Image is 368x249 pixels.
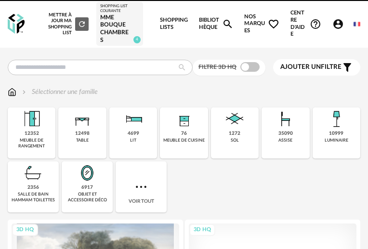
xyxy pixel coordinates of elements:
[198,64,237,70] span: Filtre 3D HQ
[128,131,139,137] div: 4699
[278,138,292,143] div: assise
[222,18,234,30] span: Magnify icon
[181,131,187,137] div: 76
[280,63,342,71] span: filtre
[76,161,99,184] img: Miroir.png
[290,10,322,38] span: Centre d'aideHelp Circle Outline icon
[163,138,205,143] div: meuble de cuisine
[65,192,110,203] div: objet et accessoire déco
[11,192,56,203] div: salle de bain hammam toilettes
[76,138,89,143] div: table
[310,18,321,30] span: Help Circle Outline icon
[268,18,279,30] span: Heart Outline icon
[8,14,25,34] img: OXP
[332,18,344,30] span: Account Circle icon
[325,138,348,143] div: luminaire
[354,21,360,27] img: fr
[25,131,39,137] div: 12352
[116,161,167,212] div: Voir tout
[12,224,38,236] div: 3D HQ
[122,107,145,131] img: Literie.png
[133,179,149,195] img: more.7b13dc1.svg
[100,4,140,44] a: Shopping List courante MME BOUQUE chambres 4
[71,107,94,131] img: Table.png
[100,14,140,44] div: MME BOUQUE chambres
[325,107,348,131] img: Luminaire.png
[273,59,360,76] button: Ajouter unfiltre Filter icon
[22,161,45,184] img: Salle%20de%20bain.png
[81,184,93,191] div: 6917
[274,107,297,131] img: Assise.png
[100,4,140,14] div: Shopping List courante
[229,131,240,137] div: 1272
[27,184,39,191] div: 2356
[11,138,53,149] div: meuble de rangement
[20,87,28,97] img: svg+xml;base64,PHN2ZyB3aWR0aD0iMTYiIGhlaWdodD0iMTYiIHZpZXdCb3g9IjAgMCAxNiAxNiIgZmlsbD0ibm9uZSIgeG...
[8,87,16,97] img: svg+xml;base64,PHN2ZyB3aWR0aD0iMTYiIGhlaWdodD0iMTciIHZpZXdCb3g9IjAgMCAxNiAxNyIgZmlsbD0ibm9uZSIgeG...
[189,224,215,236] div: 3D HQ
[130,138,136,143] div: lit
[75,131,90,137] div: 12498
[78,21,86,26] span: Refresh icon
[329,131,343,137] div: 10999
[20,87,98,97] div: Sélectionner une famille
[278,131,293,137] div: 35090
[43,12,89,36] div: Mettre à jour ma Shopping List
[20,107,43,131] img: Meuble%20de%20rangement.png
[231,138,239,143] div: sol
[280,64,321,70] span: Ajouter un
[133,36,141,43] span: 4
[332,18,348,30] span: Account Circle icon
[223,107,246,131] img: Sol.png
[342,62,353,73] span: Filter icon
[172,107,196,131] img: Rangement.png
